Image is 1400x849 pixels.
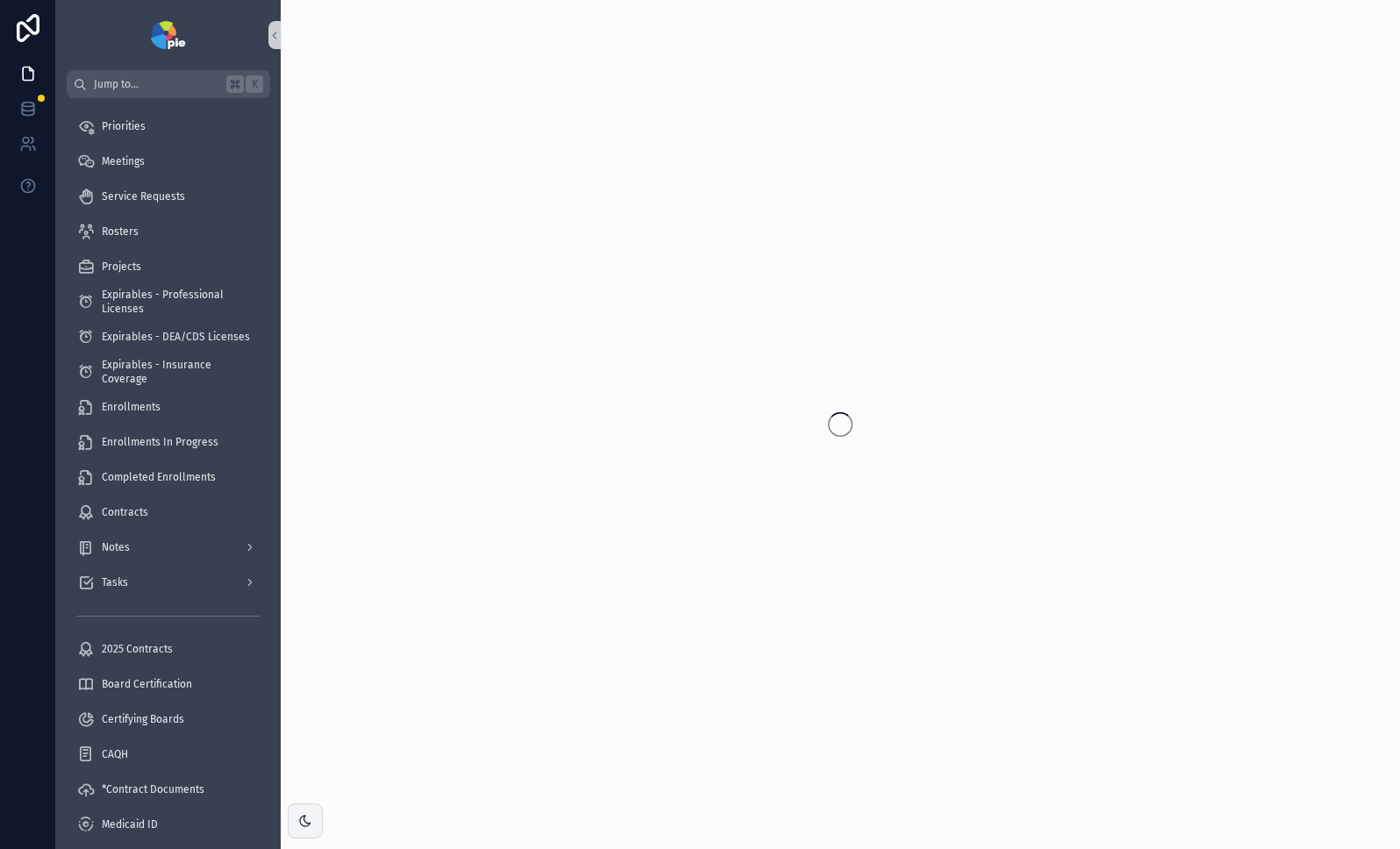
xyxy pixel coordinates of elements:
button: Jump to...K [67,70,270,98]
div: scrollable content [56,98,281,849]
span: Priorities [102,119,146,133]
a: Board Certification [67,668,270,700]
span: K [247,77,261,91]
span: Board Certification [102,677,192,691]
a: Service Requests [67,181,270,212]
span: Notes [102,540,130,554]
span: Enrollments [102,400,161,414]
a: Expirables - DEA/CDS Licenses [67,321,270,353]
a: Completed Enrollments [67,461,270,493]
span: CAQH [102,747,128,761]
a: CAQH [67,738,270,770]
a: Meetings [67,146,270,177]
a: Priorities [67,111,270,142]
span: Projects [102,260,141,274]
span: Contracts [102,505,148,519]
span: Completed Enrollments [102,470,216,484]
a: *Contract Documents [67,774,270,805]
span: Meetings [102,154,145,168]
a: Expirables - Insurance Coverage [67,356,270,388]
a: Expirables - Professional Licenses [67,286,270,317]
span: Expirables - DEA/CDS Licenses [102,330,250,344]
a: Projects [67,251,270,282]
span: Enrollments In Progress [102,435,218,449]
span: Jump to... [94,77,219,91]
span: Expirables - Professional Licenses [102,288,253,316]
span: Expirables - Insurance Coverage [102,358,253,386]
img: App logo [151,21,185,49]
a: Medicaid ID [67,809,270,840]
span: 2025 Contracts [102,642,173,656]
span: Medicaid ID [102,817,158,831]
a: Rosters [67,216,270,247]
span: *Contract Documents [102,782,204,796]
a: Enrollments [67,391,270,423]
a: Certifying Boards [67,703,270,735]
a: Contracts [67,496,270,528]
a: Tasks [67,567,270,598]
a: Enrollments In Progress [67,426,270,458]
a: Notes [67,532,270,563]
span: Tasks [102,575,128,589]
span: Rosters [102,225,139,239]
span: Service Requests [102,189,185,203]
a: 2025 Contracts [67,633,270,665]
span: Certifying Boards [102,712,184,726]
